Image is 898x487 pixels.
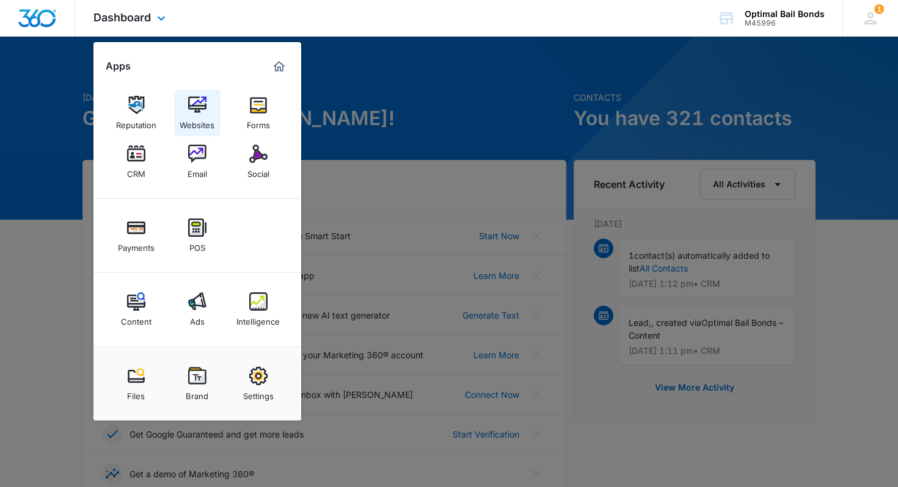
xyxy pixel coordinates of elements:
[118,237,155,253] div: Payments
[116,114,156,130] div: Reputation
[127,163,145,179] div: CRM
[269,57,289,76] a: Marketing 360® Dashboard
[174,212,221,259] a: POS
[189,237,205,253] div: POS
[235,90,282,136] a: Forms
[186,385,208,401] div: Brand
[174,361,221,407] a: Brand
[113,90,159,136] a: Reputation
[247,163,269,179] div: Social
[174,139,221,185] a: Email
[174,286,221,333] a: Ads
[235,361,282,407] a: Settings
[93,11,151,24] span: Dashboard
[188,163,207,179] div: Email
[235,139,282,185] a: Social
[235,286,282,333] a: Intelligence
[180,114,214,130] div: Websites
[236,311,280,326] div: Intelligence
[113,212,159,259] a: Payments
[106,60,131,72] h2: Apps
[874,4,884,14] div: notifications count
[121,311,151,326] div: Content
[190,311,205,326] div: Ads
[243,385,274,401] div: Settings
[127,385,145,401] div: Files
[113,139,159,185] a: CRM
[113,286,159,333] a: Content
[745,19,825,27] div: account id
[745,9,825,19] div: account name
[874,4,884,14] span: 1
[174,90,221,136] a: Websites
[247,114,270,130] div: Forms
[113,361,159,407] a: Files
